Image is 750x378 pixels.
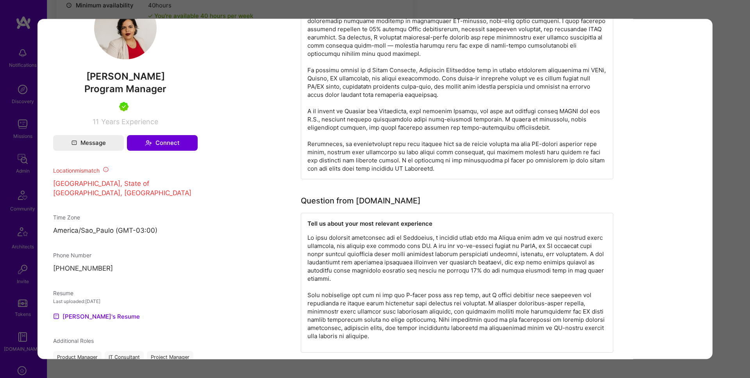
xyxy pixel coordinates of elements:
[53,338,94,344] span: Additional Roles
[71,141,77,146] i: icon Mail
[307,234,607,341] p: Lo ipsu dolorsit ametconsec adi el Seddoeius, t incidid utlab etdo ma Aliqua enim adm ve qui nost...
[101,118,158,126] span: Years Experience
[53,264,198,274] p: [PHONE_NUMBER]
[53,167,198,175] div: Location mismatch
[37,19,712,359] div: modal
[94,54,157,61] a: User Avatar
[119,102,129,112] img: A.Teamer in Residence
[53,180,198,198] p: [GEOGRAPHIC_DATA], State of [GEOGRAPHIC_DATA], [GEOGRAPHIC_DATA]
[53,298,198,306] div: Last uploaded: [DATE]
[84,84,166,95] span: Program Manager
[53,226,198,236] p: America/Sao_Paulo (GMT-03:00 )
[145,140,152,147] i: icon Connect
[53,136,124,151] button: Message
[307,220,432,228] strong: Tell us about your most relevant experience
[105,351,144,364] div: IT Consultant
[53,314,59,320] img: Resume
[53,312,140,321] a: [PERSON_NAME]'s Resume
[93,118,99,126] span: 11
[53,351,102,364] div: Product Manager
[53,252,91,259] span: Phone Number
[301,195,421,207] div: Question from [DOMAIN_NAME]
[53,71,198,83] span: [PERSON_NAME]
[147,351,193,364] div: Project Manager
[53,290,73,297] span: Resume
[127,136,198,151] button: Connect
[53,214,80,221] span: Time Zone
